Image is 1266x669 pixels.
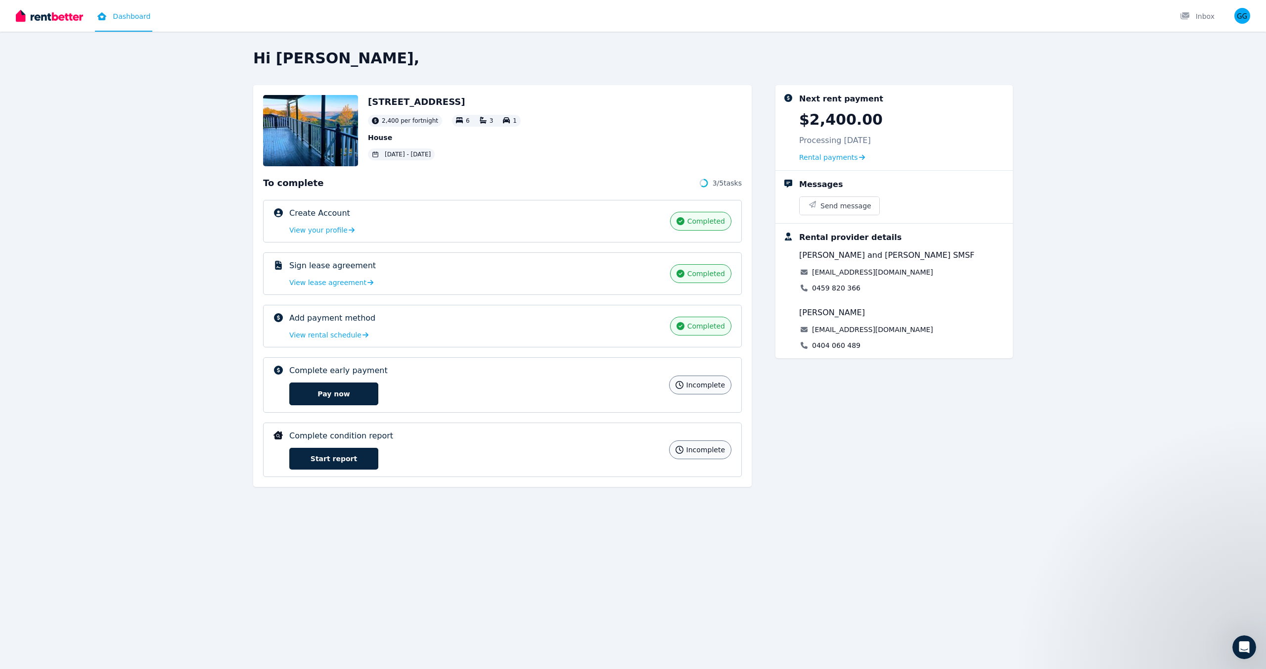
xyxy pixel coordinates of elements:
div: Rental Payments - How They Work [14,223,183,241]
p: $2,400.00 [799,111,883,129]
img: Property Url [263,95,358,166]
div: Rental provider details [799,232,902,243]
div: Creating and Managing Your Ad [14,241,183,259]
button: Search for help [14,181,183,200]
div: How much does it cost? [14,259,183,278]
div: Send us a messageWe'll be back online [DATE] [10,134,188,171]
img: Gustaaf Gulicher [1234,8,1250,24]
p: Create Account [289,207,350,219]
a: Start report [289,448,378,470]
iframe: Intercom live chat [1232,635,1256,659]
span: incomplete [686,380,725,390]
div: Send us a message [20,142,165,152]
h2: [STREET_ADDRESS] [368,95,521,109]
button: Messages [66,309,132,348]
p: House [368,133,521,143]
p: Hi [PERSON_NAME] 👋 [20,70,178,104]
span: 2,400 per fortnight [382,117,438,125]
a: 0459 820 366 [812,283,860,293]
span: Help [157,334,173,340]
p: Complete condition report [289,430,393,442]
div: Lease Agreement [14,204,183,223]
span: 1 [513,117,517,124]
div: Next rent payment [799,93,883,105]
div: How much does it cost? [20,263,166,274]
h2: Hi [PERSON_NAME], [253,49,1013,67]
a: 0404 060 489 [812,340,860,350]
div: We'll be back online [DATE] [20,152,165,163]
span: [PERSON_NAME] and [PERSON_NAME] SMSF [799,249,975,261]
a: View rental schedule [289,330,368,340]
span: completed [687,269,725,279]
a: [EMAIL_ADDRESS][DOMAIN_NAME] [812,267,933,277]
div: Rental Payments - How They Work [20,227,166,237]
button: Send message [800,197,879,215]
span: Send message [820,201,871,211]
p: Complete early payment [289,365,388,377]
img: RentBetter [16,8,83,23]
img: Profile image for Jeremy [97,16,117,36]
span: completed [687,321,725,331]
img: logo [20,20,77,33]
a: View lease agreement [289,278,373,287]
span: 3 / 5 tasks [713,178,742,188]
a: [EMAIL_ADDRESS][DOMAIN_NAME] [812,325,933,334]
span: View rental schedule [289,330,362,340]
span: View lease agreement [289,278,366,287]
img: Complete condition report [273,431,283,439]
div: Inbox [1180,11,1215,21]
div: Close [170,16,188,34]
span: completed [687,216,725,226]
span: Search for help [20,186,80,196]
span: 3 [490,117,494,124]
span: Rental payments [799,152,858,162]
div: Messages [799,179,843,191]
button: Help [132,309,198,348]
span: View your profile [289,225,348,235]
p: Processing [DATE] [799,135,871,146]
span: [DATE] - [DATE] [385,150,431,158]
img: Profile image for Earl [116,16,136,36]
span: Messages [82,334,116,340]
div: Creating and Managing Your Ad [20,245,166,255]
span: [PERSON_NAME] [799,307,865,319]
span: To complete [263,176,323,190]
p: Sign lease agreement [289,260,376,272]
div: Lease Agreement [20,208,166,219]
p: How can we help? [20,104,178,121]
img: Profile image for Rochelle [135,16,154,36]
span: Home [22,334,44,340]
a: View your profile [289,225,355,235]
span: 6 [466,117,470,124]
a: Rental payments [799,152,865,162]
button: Pay now [289,382,378,405]
span: incomplete [686,445,725,455]
p: Add payment method [289,312,375,324]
